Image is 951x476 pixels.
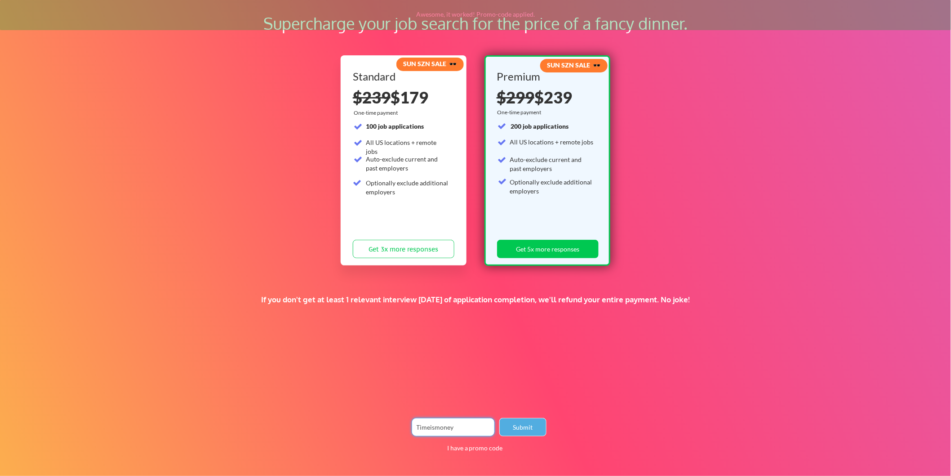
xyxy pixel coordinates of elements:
div: Optionally exclude additional employers [510,178,593,195]
s: $239 [353,87,391,107]
div: Auto-exclude current and past employers [510,155,593,173]
strong: SUN SZN SALE 🕶️ [403,60,457,67]
div: If you don't get at least 1 relevant interview [DATE] of application completion, we'll refund you... [156,295,795,305]
div: Premium [497,71,595,82]
strong: 100 job applications [366,122,424,130]
div: Optionally exclude additional employers [366,179,449,196]
div: One-time payment [497,109,544,116]
button: Get 3x more responses [353,240,454,258]
s: $299 [497,87,534,107]
div: Auto-exclude current and past employers [366,155,449,172]
button: Get 5x more responses [497,240,599,258]
div: All US locations + remote jobs [366,138,449,156]
div: Standard [353,71,451,82]
input: Enter your code [412,418,495,436]
button: Submit [499,418,547,436]
strong: SUN SZN SALE 🕶️ [547,61,600,69]
div: $179 [353,89,454,105]
div: One-time payment [354,109,400,117]
strong: 200 job applications [511,122,569,130]
div: All US locations + remote jobs [510,138,593,147]
button: I have a promo code [442,443,508,454]
div: $239 [497,89,595,105]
